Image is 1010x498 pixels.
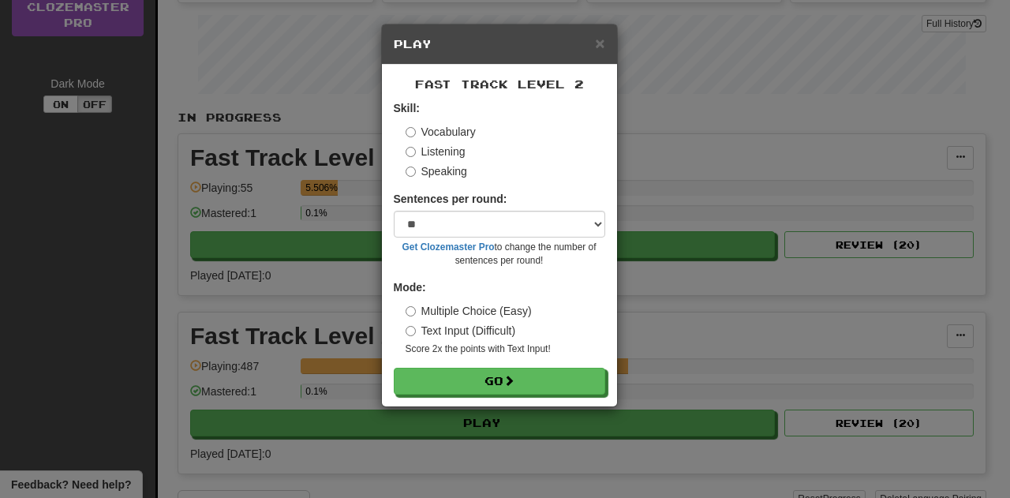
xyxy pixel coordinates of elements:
label: Vocabulary [406,124,476,140]
input: Listening [406,147,416,157]
strong: Skill: [394,102,420,114]
button: Close [595,35,604,51]
label: Speaking [406,163,467,179]
label: Sentences per round: [394,191,507,207]
label: Multiple Choice (Easy) [406,303,532,319]
strong: Mode: [394,281,426,294]
label: Text Input (Difficult) [406,323,516,339]
h5: Play [394,36,605,52]
small: to change the number of sentences per round! [394,241,605,268]
span: × [595,34,604,52]
input: Text Input (Difficult) [406,326,416,336]
button: Go [394,368,605,395]
span: Fast Track Level 2 [415,77,584,91]
a: Get Clozemaster Pro [402,242,495,253]
small: Score 2x the points with Text Input ! [406,343,605,356]
input: Vocabulary [406,127,416,137]
label: Listening [406,144,466,159]
input: Speaking [406,167,416,177]
input: Multiple Choice (Easy) [406,306,416,316]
